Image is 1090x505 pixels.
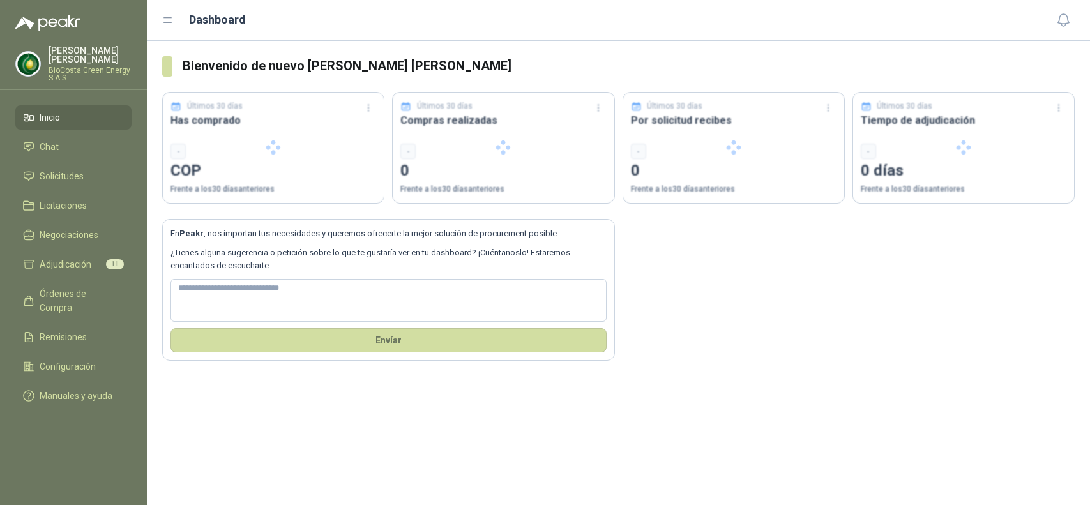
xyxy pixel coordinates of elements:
[16,52,40,76] img: Company Logo
[15,164,132,188] a: Solicitudes
[40,228,98,242] span: Negociaciones
[170,328,607,352] button: Envíar
[40,330,87,344] span: Remisiones
[40,257,91,271] span: Adjudicación
[106,259,124,269] span: 11
[15,384,132,408] a: Manuales y ayuda
[15,105,132,130] a: Inicio
[15,354,132,379] a: Configuración
[15,135,132,159] a: Chat
[183,56,1075,76] h3: Bienvenido de nuevo [PERSON_NAME] [PERSON_NAME]
[170,227,607,240] p: En , nos importan tus necesidades y queremos ofrecerte la mejor solución de procurement posible.
[40,110,60,124] span: Inicio
[40,287,119,315] span: Órdenes de Compra
[15,282,132,320] a: Órdenes de Compra
[170,246,607,273] p: ¿Tienes alguna sugerencia o petición sobre lo que te gustaría ver en tu dashboard? ¡Cuéntanoslo! ...
[40,389,112,403] span: Manuales y ayuda
[40,359,96,373] span: Configuración
[189,11,246,29] h1: Dashboard
[15,15,80,31] img: Logo peakr
[40,169,84,183] span: Solicitudes
[40,140,59,154] span: Chat
[15,223,132,247] a: Negociaciones
[15,193,132,218] a: Licitaciones
[49,66,132,82] p: BioCosta Green Energy S.A.S
[49,46,132,64] p: [PERSON_NAME] [PERSON_NAME]
[179,229,204,238] b: Peakr
[15,252,132,276] a: Adjudicación11
[40,199,87,213] span: Licitaciones
[15,325,132,349] a: Remisiones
